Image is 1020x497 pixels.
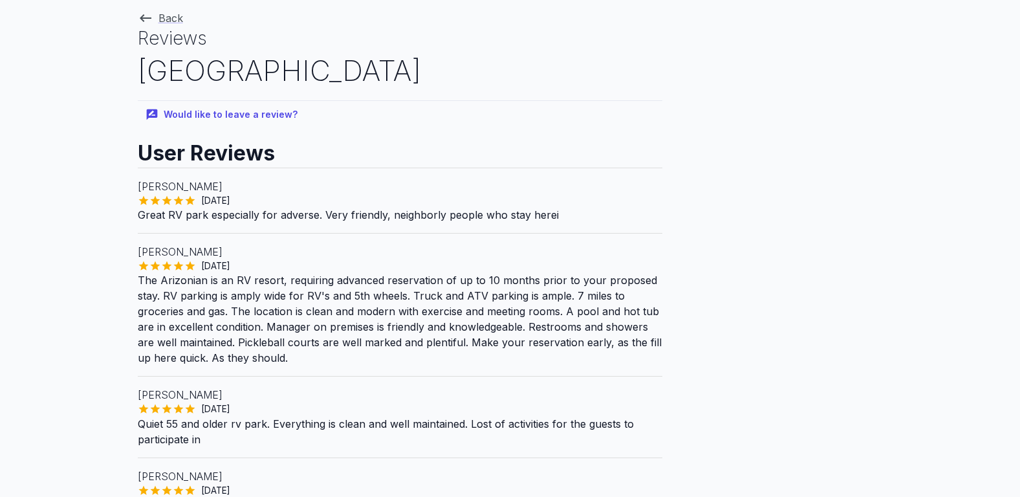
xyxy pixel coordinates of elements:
[138,12,183,25] a: Back
[138,207,662,223] p: Great RV park especially for adverse. Very friendly, neighborly people who stay herei
[138,179,662,194] p: [PERSON_NAME]
[138,26,662,51] h1: Reviews
[138,387,662,403] p: [PERSON_NAME]
[196,194,235,207] span: [DATE]
[196,403,235,415] span: [DATE]
[138,469,662,484] p: [PERSON_NAME]
[196,484,235,497] span: [DATE]
[196,260,235,272] span: [DATE]
[138,416,662,447] p: Quiet 55 and older rv park. Everything is clean and well maintained. Lost of activities for the g...
[138,272,662,366] p: The Arizonian is an RV resort, requiring advanced reservation of up to 10 months prior to your pr...
[138,244,662,260] p: [PERSON_NAME]
[138,129,662,168] h2: User Reviews
[138,101,308,129] button: Would like to leave a review?
[138,51,662,91] h2: [GEOGRAPHIC_DATA]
